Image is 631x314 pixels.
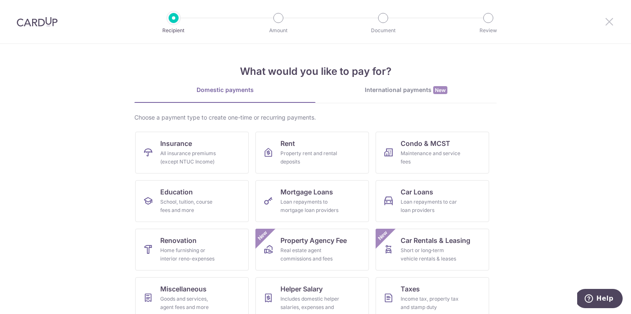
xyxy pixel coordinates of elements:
[376,229,390,243] span: New
[280,198,341,214] div: Loan repayments to mortgage loan providers
[376,229,489,271] a: Car Rentals & LeasingShort or long‑term vehicle rentals & leasesNew
[255,229,369,271] a: Property Agency FeeReal estate agent commissions and feesNew
[160,235,197,245] span: Renovation
[160,295,220,311] div: Goods and services, agent fees and more
[352,26,414,35] p: Document
[160,187,193,197] span: Education
[401,149,461,166] div: Maintenance and service fees
[135,229,249,271] a: RenovationHome furnishing or interior reno-expenses
[247,26,309,35] p: Amount
[280,246,341,263] div: Real estate agent commissions and fees
[315,86,497,94] div: International payments
[255,132,369,174] a: RentProperty rent and rental deposits
[17,17,58,27] img: CardUp
[134,64,497,79] h4: What would you like to pay for?
[280,235,347,245] span: Property Agency Fee
[401,295,461,311] div: Income tax, property tax and stamp duty
[160,149,220,166] div: All insurance premiums (except NTUC Income)
[401,187,433,197] span: Car Loans
[135,180,249,222] a: EducationSchool, tuition, course fees and more
[280,187,333,197] span: Mortgage Loans
[401,138,450,148] span: Condo & MCST
[280,138,295,148] span: Rent
[134,86,315,94] div: Domestic payments
[376,180,489,222] a: Car LoansLoan repayments to car loan providers
[401,235,470,245] span: Car Rentals & Leasing
[577,289,623,310] iframe: Opens a widget where you can find more information
[256,229,270,243] span: New
[376,132,489,174] a: Condo & MCSTMaintenance and service fees
[401,246,461,263] div: Short or long‑term vehicle rentals & leases
[160,246,220,263] div: Home furnishing or interior reno-expenses
[160,198,220,214] div: School, tuition, course fees and more
[135,132,249,174] a: InsuranceAll insurance premiums (except NTUC Income)
[433,86,447,94] span: New
[143,26,204,35] p: Recipient
[280,284,323,294] span: Helper Salary
[401,284,420,294] span: Taxes
[255,180,369,222] a: Mortgage LoansLoan repayments to mortgage loan providers
[134,113,497,122] div: Choose a payment type to create one-time or recurring payments.
[280,149,341,166] div: Property rent and rental deposits
[160,138,192,148] span: Insurance
[457,26,519,35] p: Review
[401,198,461,214] div: Loan repayments to car loan providers
[160,284,207,294] span: Miscellaneous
